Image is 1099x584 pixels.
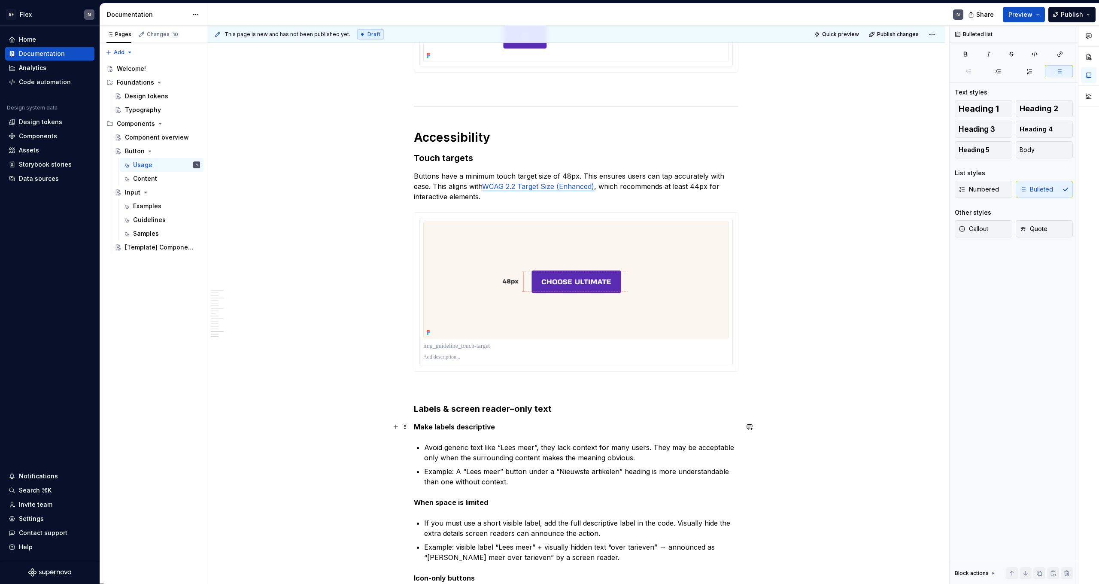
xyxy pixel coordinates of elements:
button: Heading 4 [1016,121,1073,138]
a: Welcome! [103,62,203,76]
div: Input [125,188,140,197]
a: Settings [5,512,94,526]
span: This page is new and has not been published yet. [225,31,350,38]
div: Examples [133,202,161,210]
div: Page tree [103,62,203,254]
a: Assets [5,143,94,157]
div: N [196,161,197,169]
a: Input [111,186,203,199]
strong: Icon-only buttons [414,574,475,582]
button: Share [964,7,999,22]
p: Avoid generic text like “Lees meer”, they lack context for many users. They may be acceptable onl... [424,442,738,463]
div: List styles [955,169,985,177]
div: Search ⌘K [19,486,52,495]
div: Design tokens [19,118,62,126]
div: Typography [125,106,161,114]
span: Callout [959,225,988,233]
a: Guidelines [119,213,203,227]
div: Usage [133,161,152,169]
a: WCAG 2.2 Target Size (Enhanced) [482,182,594,191]
div: Code automation [19,78,71,86]
div: Settings [19,514,44,523]
button: Help [5,540,94,554]
div: Foundations [103,76,203,89]
a: Code automation [5,75,94,89]
div: Home [19,35,36,44]
button: Heading 5 [955,141,1012,158]
a: [Template] Component name [111,240,203,254]
span: Draft [367,31,380,38]
button: Heading 1 [955,100,1012,117]
div: N [88,11,91,18]
button: Quick preview [811,28,863,40]
span: 10 [171,31,179,38]
span: Body [1020,146,1035,154]
div: BF [6,9,16,20]
button: Search ⌘K [5,484,94,497]
div: [Template] Component name [125,243,196,252]
span: Heading 2 [1020,104,1058,113]
button: Callout [955,220,1012,237]
div: Pages [106,31,131,38]
span: Heading 1 [959,104,999,113]
div: Button [125,147,145,155]
a: Analytics [5,61,94,75]
span: Share [976,10,994,19]
div: Assets [19,146,39,155]
p: If you must use a short visible label, add the full descriptive label in the code. Visually hide ... [424,518,738,538]
div: Block actions [955,570,989,577]
button: Preview [1003,7,1045,22]
a: Typography [111,103,203,117]
a: Button [111,144,203,158]
p: Buttons have a minimum touch target size of 48px. This ensures users can tap accurately with ease... [414,171,738,202]
span: Heading 4 [1020,125,1053,134]
a: Design tokens [111,89,203,103]
button: Contact support [5,526,94,540]
span: Heading 3 [959,125,995,134]
h1: Accessibility [414,130,738,145]
a: UsageN [119,158,203,172]
div: Design tokens [125,92,168,100]
span: Heading 5 [959,146,990,154]
a: Documentation [5,47,94,61]
div: Design system data [7,104,58,111]
div: Notifications [19,472,58,481]
div: Documentation [19,49,65,58]
div: Foundations [117,78,154,87]
strong: When space is limited [414,498,488,507]
button: Quote [1016,220,1073,237]
div: Help [19,543,33,551]
div: Text styles [955,88,987,97]
div: Other styles [955,208,991,217]
button: Heading 3 [955,121,1012,138]
p: Example: visible label “Lees meer” + visually hidden text “over tarieven” → announced as “[PERSON... [424,542,738,563]
span: Quick preview [822,31,859,38]
div: Invite team [19,500,52,509]
span: Add [114,49,124,56]
button: BFFlexN [2,5,98,24]
h3: Labels & screen reader–only text [414,403,738,415]
div: Contact support [19,529,67,537]
svg: Supernova Logo [28,568,71,577]
a: Home [5,33,94,46]
span: Publish changes [877,31,919,38]
span: Publish [1061,10,1083,19]
div: Samples [133,229,159,238]
div: Components [19,132,57,140]
button: Numbered [955,181,1012,198]
button: Notifications [5,469,94,483]
a: Samples [119,227,203,240]
div: Data sources [19,174,59,183]
button: Body [1016,141,1073,158]
h3: Touch targets [414,152,738,164]
a: Storybook stories [5,158,94,171]
div: Content [133,174,157,183]
div: N [956,11,960,18]
span: Numbered [959,185,999,194]
button: Publish [1048,7,1096,22]
div: Block actions [955,567,996,579]
p: Example: A “Lees meer” button under a “Nieuwste artikelen” heading is more understandable than on... [424,466,738,487]
span: Quote [1020,225,1047,233]
span: Preview [1008,10,1032,19]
